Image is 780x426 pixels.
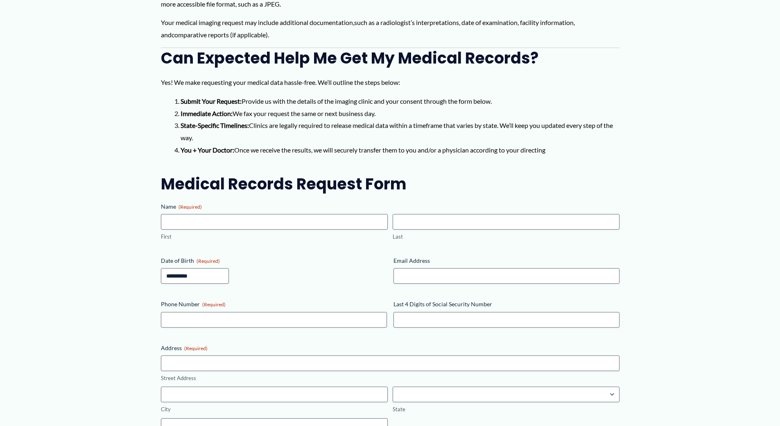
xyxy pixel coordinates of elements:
[260,18,354,26] span: nclude additional documentation,
[161,18,260,26] span: Your medical imaging request may i
[202,301,226,308] span: (Required)
[181,121,249,129] strong: State-Specific Timelines:
[179,204,202,210] span: (Required)
[181,95,619,107] li: Provide us with the details of the imaging clinic and your consent through the form below.
[393,257,619,265] label: Email Address
[393,405,619,413] label: State
[161,374,619,382] label: Street Address
[181,107,619,120] li: We fax your request the same or next business day.
[181,119,619,144] li: Clinics are legally required to release medical data within a timeframe that varies by state. We’...
[161,203,202,211] legend: Name
[174,31,269,39] span: omparative reports (if applicable).
[184,345,208,351] span: (Required)
[393,233,619,241] label: Last
[354,18,383,26] span: such as a r
[181,97,242,105] strong: Submit Your Request:
[181,109,233,117] strong: Immediate Action:
[181,144,619,156] li: Once we receive the results, we will securely transfer them to you and/or a physician according t...
[197,258,220,264] span: (Required)
[181,146,234,154] b: You + Your Doctor:
[161,344,208,352] legend: Address
[172,31,174,39] span: c
[161,257,387,265] label: Date of Birth
[161,233,388,241] label: First
[393,300,619,308] label: Last 4 Digits of Social Security Number
[161,300,387,308] label: Phone Number
[161,405,388,413] label: City
[161,174,619,194] h2: Medical Records Request Form
[161,48,619,68] h2: Can Expected help me get my medical records?
[161,76,619,89] p: Yes! We make requesting your medical data hassle-free. We’ll outline the steps below:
